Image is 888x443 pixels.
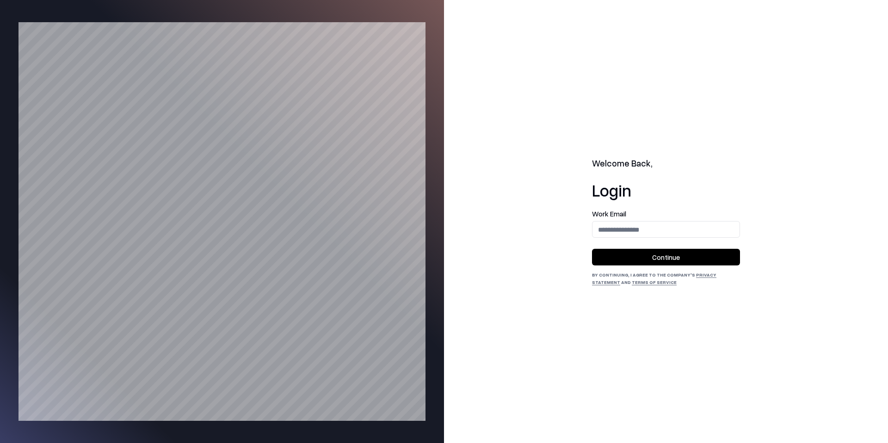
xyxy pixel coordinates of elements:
h1: Login [592,181,740,199]
div: By continuing, I agree to the Company's and [592,271,740,286]
label: Work Email [592,210,740,217]
button: Continue [592,249,740,265]
a: Terms of Service [632,279,677,285]
h2: Welcome Back, [592,157,740,170]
